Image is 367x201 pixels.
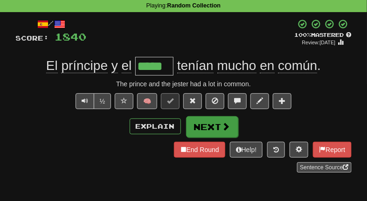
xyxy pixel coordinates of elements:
button: 🧠 [137,93,157,109]
button: Add to collection (alt+a) [273,93,291,109]
div: The prince and the jester had a lot in common. [16,79,352,89]
button: ½ [94,93,111,109]
small: Review: [DATE] [302,40,336,45]
div: Text-to-speech controls [74,93,111,109]
span: en [260,58,274,73]
button: Reset to 0% Mastered (alt+r) [183,93,202,109]
span: y [111,58,118,73]
span: El [46,58,58,73]
span: mucho [217,58,256,73]
button: Next [186,116,238,138]
span: 100 % [295,32,312,38]
a: Sentence Source [297,162,351,173]
button: End Round [174,142,225,158]
button: Help! [230,142,263,158]
button: Explain [130,118,181,134]
button: Report [313,142,351,158]
div: / [16,19,87,30]
button: Round history (alt+y) [267,142,285,158]
button: Edit sentence (alt+d) [250,93,269,109]
button: Favorite sentence (alt+f) [115,93,133,109]
span: común [278,58,317,73]
span: tenían [177,58,214,73]
div: Mastered [295,31,352,39]
strong: Random Collection [167,2,221,9]
span: Score: [16,34,49,42]
span: el [122,58,132,73]
button: Discuss sentence (alt+u) [228,93,247,109]
button: Ignore sentence (alt+i) [206,93,224,109]
span: . [173,58,321,73]
span: príncipe [61,58,108,73]
button: Play sentence audio (ctl+space) [76,93,94,109]
button: Set this sentence to 100% Mastered (alt+m) [161,93,180,109]
span: 1840 [55,31,87,42]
